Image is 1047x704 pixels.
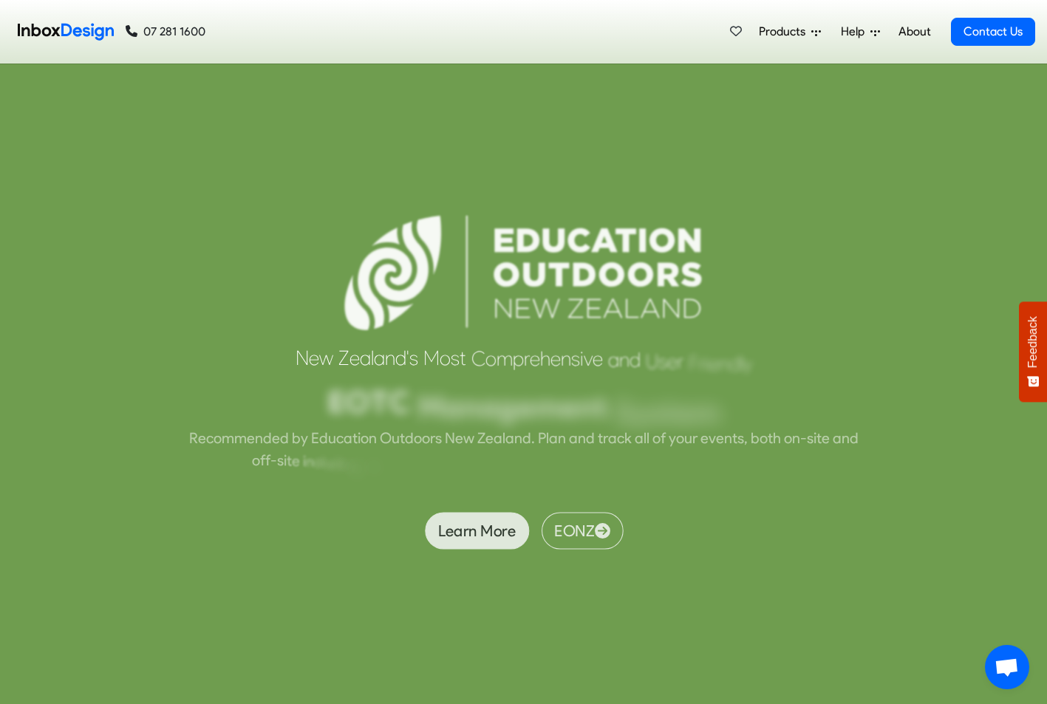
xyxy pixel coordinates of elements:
div: m [533,388,560,426]
div: a [569,427,578,449]
div: S [614,393,632,431]
div: e [700,427,709,449]
div: h [773,427,781,449]
div: m [234,427,247,449]
div: n [561,346,571,372]
button: Feedback - Show survey [1019,301,1047,402]
div: o [252,449,260,471]
div: i [814,427,816,449]
div: b [751,427,760,449]
div: . [531,427,535,449]
div: d [280,427,289,449]
div: O [380,427,392,449]
div: C [389,383,411,421]
div: o [414,427,422,449]
div: g [498,388,516,426]
div: O [345,383,370,421]
div: o [652,427,661,449]
div: w [319,345,333,372]
div: ' [406,345,409,372]
div: l [546,427,549,449]
div: l [644,427,647,449]
span: Products [759,23,811,41]
div: t [598,427,603,449]
div: R [189,427,198,449]
div: f [661,427,666,449]
div: o [422,427,430,449]
div: t [388,458,393,480]
div: e [560,388,577,426]
div: F [689,350,699,377]
div: T [370,383,389,421]
a: Help [835,17,886,47]
div: o [676,427,684,449]
div: r [699,350,705,377]
div: s [409,345,418,372]
div: - [270,449,277,471]
div: p [513,346,524,372]
div: e [667,348,678,375]
div: a [374,345,385,372]
div: o [402,460,410,482]
div: a [360,345,371,372]
div: v [584,346,593,372]
div: d [586,427,595,449]
a: EONZ [541,513,623,550]
div: l [502,427,505,449]
div: e [709,350,719,377]
div: o [440,345,451,372]
div: e [822,427,830,449]
div: n [724,427,732,449]
span: Feedback [1026,316,1040,368]
div: n [558,427,566,449]
div: e [677,393,694,431]
div: a [608,427,617,449]
div: e [485,427,494,449]
div: y [632,393,649,431]
div: u [324,452,332,474]
div: P [538,427,546,449]
div: l [321,451,324,474]
div: E [327,383,345,421]
div: a [344,427,352,449]
div: M [417,388,443,426]
div: t [460,345,466,372]
div: n [792,427,800,449]
div: o [214,427,222,449]
div: Z [338,345,349,372]
div: d [405,427,414,449]
div: t [287,450,292,472]
div: d [630,346,641,373]
div: a [480,388,498,426]
div: l [647,427,649,449]
div: y [669,427,676,449]
div: n [842,427,850,449]
span: Help [841,23,870,41]
div: o [485,346,497,372]
div: e [272,427,280,449]
div: l [740,350,743,377]
div: s [649,393,664,431]
div: l [371,345,374,372]
div: t [664,393,677,431]
div: d [395,345,406,372]
a: 07 281 1600 [126,23,205,41]
div: n [462,388,480,426]
div: a [494,427,502,449]
div: r [678,348,683,375]
div: o [784,427,792,449]
div: New Zealand's Most Comprehensive and User Friendly EOTC Management System [296,345,752,415]
a: Learn More [424,513,528,550]
div: M [423,345,440,372]
div: n [514,427,522,449]
div: n [719,350,729,377]
a: About [894,17,935,47]
div: e [309,345,319,372]
div: N [296,345,309,372]
div: s [807,427,814,449]
div: n [578,427,586,449]
div: e [247,427,255,449]
div: n [577,388,595,426]
div: n [255,427,263,449]
div: s [435,427,442,449]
